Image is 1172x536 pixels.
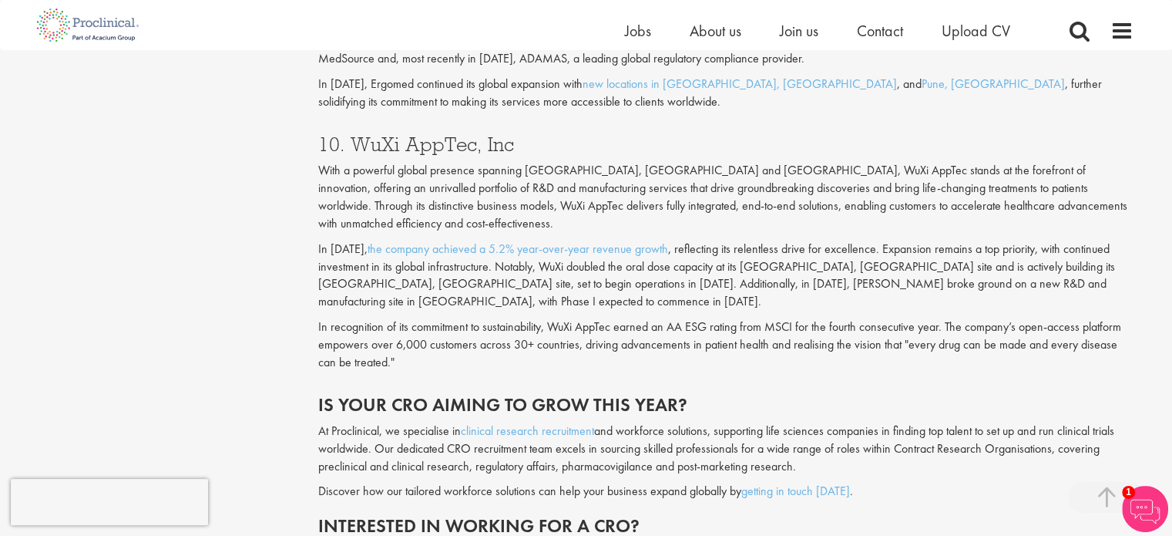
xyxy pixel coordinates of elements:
[318,162,1133,232] p: With a powerful global presence spanning [GEOGRAPHIC_DATA], [GEOGRAPHIC_DATA] and [GEOGRAPHIC_DAT...
[1122,486,1135,499] span: 1
[318,395,1133,415] h2: Is your CRO aiming to grow this year?
[625,21,651,41] a: Jobs
[741,483,850,499] a: getting in touch [DATE]
[318,423,1133,476] p: At Proclinical, we specialise in and workforce solutions, supporting life sciences companies in f...
[318,76,1133,111] p: In [DATE], Ergomed continued its global expansion with , and , further solidifying its commitment...
[11,479,208,525] iframe: reCAPTCHA
[583,76,897,92] a: new locations in [GEOGRAPHIC_DATA], [GEOGRAPHIC_DATA]
[368,241,668,257] a: the company achieved a 5.2% year-over-year revenue growth
[942,21,1010,41] a: Upload CV
[318,241,1133,311] p: In [DATE], , reflecting its relentless drive for excellence. Expansion remains a top priority, wi...
[318,319,1133,372] p: In recognition of its commitment to sustainability, WuXi AppTec earned an AA ESG rating from MSCI...
[1122,486,1168,532] img: Chatbot
[922,76,1065,92] a: Pune, [GEOGRAPHIC_DATA]
[461,423,594,439] a: clinical research recruitment
[318,516,1133,536] h2: Interested in working for a CRO?
[857,21,903,41] a: Contact
[318,483,1133,501] p: Discover how our tailored workforce solutions can help your business expand globally by .
[690,21,741,41] a: About us
[318,134,1133,154] h3: 10. WuXi AppTec, Inc
[780,21,818,41] a: Join us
